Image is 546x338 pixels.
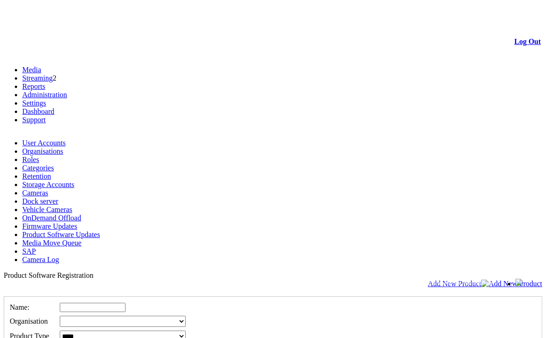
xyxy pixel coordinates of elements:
a: Retention [22,172,51,180]
span: 2 [53,74,56,82]
a: User Accounts [22,139,66,147]
a: Media Move Queue [22,239,82,247]
a: Support [22,116,46,124]
a: Organisations [22,147,63,155]
a: Product Software Updates [22,231,100,238]
a: Administration [22,91,67,99]
a: Dock server [22,197,58,205]
span: Name: [10,303,30,311]
a: Vehicle Cameras [22,206,72,213]
a: Settings [22,99,46,107]
a: Categories [22,164,54,172]
a: Dashboard [22,107,54,115]
img: bell24.png [515,279,523,286]
a: OnDemand Offload [22,214,81,222]
a: Streaming [22,74,53,82]
a: Reports [22,82,45,90]
a: Firmware Updates [22,222,77,230]
a: SAP [22,247,36,255]
a: Log Out [515,38,541,45]
a: Media [22,66,41,74]
a: Roles [22,156,39,163]
span: Product Software Registration [4,271,94,279]
span: Organisation [10,317,48,325]
a: Storage Accounts [22,181,74,188]
a: Cameras [22,189,48,197]
span: Welcome, System Administrator (Administrator) [379,279,497,286]
a: Camera Log [22,256,59,263]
